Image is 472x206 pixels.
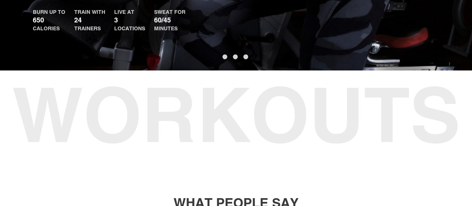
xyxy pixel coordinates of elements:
[114,25,145,32] div: LOCATIONS
[154,8,185,16] div: SWEAT FOR
[154,25,185,32] div: MINUTES
[33,25,65,32] div: CALORIES
[33,16,65,25] p: 650
[74,25,105,32] div: TRAINERS
[33,8,65,16] div: BURN UP TO
[222,54,227,59] button: 1 of 3
[114,8,145,16] div: LIVE AT
[74,8,105,16] div: TRAIN WITH
[243,54,248,59] button: 3 of 3
[233,54,238,59] button: 2 of 3
[154,16,185,25] p: 60/45
[74,16,105,25] p: 24
[114,16,145,25] p: 3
